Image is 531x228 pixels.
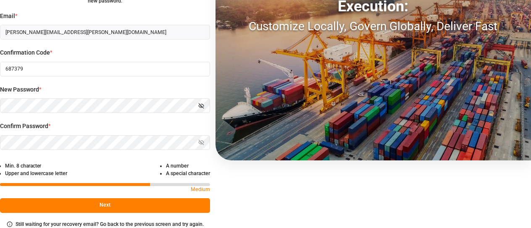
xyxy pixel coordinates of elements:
small: A special character [166,170,210,176]
small: A number [166,163,189,169]
li: Min. 8 character [5,162,67,170]
small: Upper and lowercase letter [5,170,67,176]
small: Still waiting for your recovery email? Go back to the previous screen and try again. [16,221,204,227]
div: Customize Locally, Govern Globally, Deliver Fast [216,18,531,35]
p: Medium [191,186,210,195]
